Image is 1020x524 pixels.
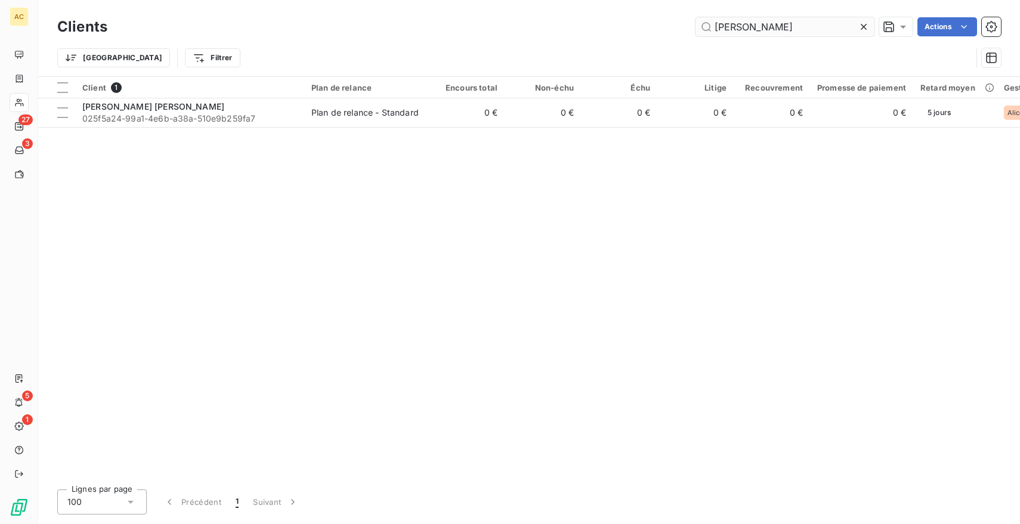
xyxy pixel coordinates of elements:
[228,489,246,514] button: 1
[979,483,1008,512] iframe: Intercom live chat
[917,17,977,36] button: Actions
[505,98,581,127] td: 0 €
[696,17,874,36] input: Rechercher
[22,390,33,401] span: 5
[734,98,810,127] td: 0 €
[111,82,122,93] span: 1
[10,7,29,26] div: AC
[22,138,33,149] span: 3
[428,98,505,127] td: 0 €
[246,489,306,514] button: Suivant
[236,496,239,508] span: 1
[82,113,297,125] span: 025f5a24-99a1-4e6b-a38a-510e9b259fa7
[185,48,240,67] button: Filtrer
[57,16,107,38] h3: Clients
[82,83,106,92] span: Client
[512,83,574,92] div: Non-échu
[588,83,650,92] div: Échu
[18,114,33,125] span: 27
[817,83,906,92] div: Promesse de paiement
[67,496,82,508] span: 100
[741,83,803,92] div: Recouvrement
[920,83,990,92] div: Retard moyen
[57,48,170,67] button: [GEOGRAPHIC_DATA]
[435,83,497,92] div: Encours total
[156,489,228,514] button: Précédent
[920,104,958,122] span: 5 jours
[657,98,734,127] td: 0 €
[311,107,419,119] div: Plan de relance - Standard
[581,98,657,127] td: 0 €
[311,83,421,92] div: Plan de relance
[22,414,33,425] span: 1
[810,98,913,127] td: 0 €
[82,101,224,111] span: [PERSON_NAME] [PERSON_NAME]
[664,83,727,92] div: Litige
[10,498,29,517] img: Logo LeanPay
